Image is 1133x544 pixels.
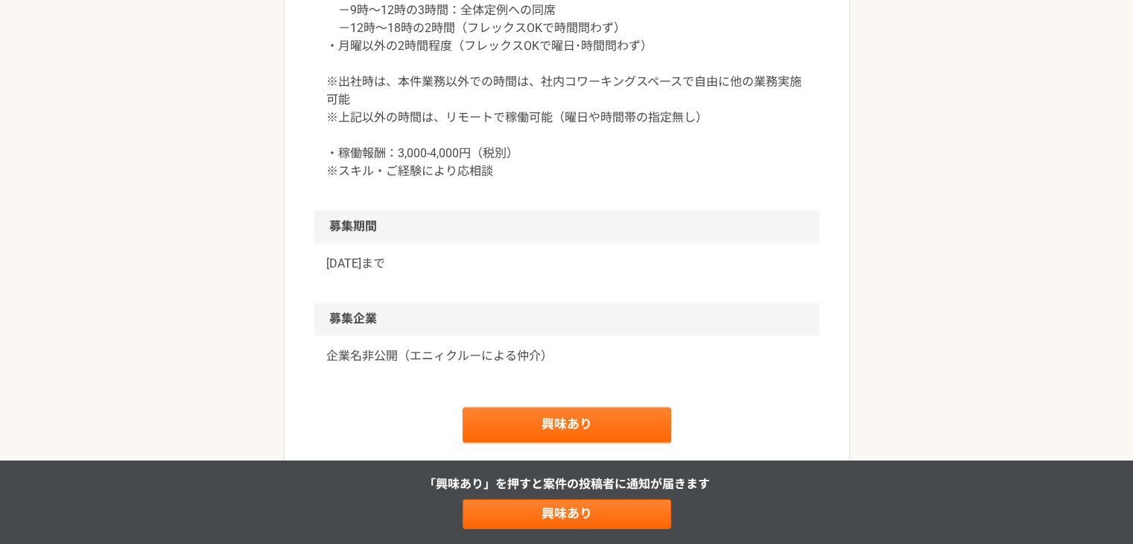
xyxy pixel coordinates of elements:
[326,347,807,365] a: 企業名非公開（エニィクルーによる仲介）
[314,303,819,335] h2: 募集企業
[424,475,710,493] p: 「興味あり」を押すと 案件の投稿者に通知が届きます
[463,407,671,443] a: 興味あり
[314,210,819,243] h2: 募集期間
[326,255,807,273] p: [DATE]まで
[463,499,671,529] a: 興味あり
